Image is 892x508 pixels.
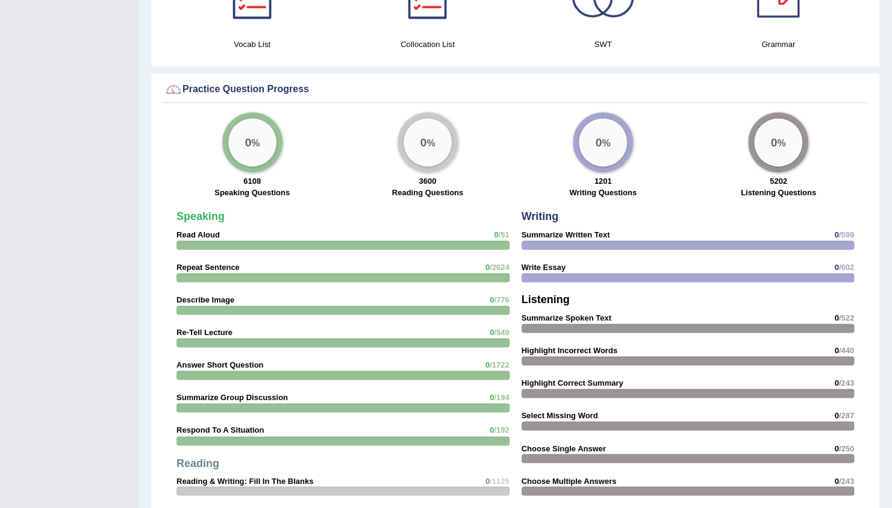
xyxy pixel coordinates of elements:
strong: Re-Tell Lecture [176,328,232,337]
span: /549 [494,328,509,337]
h4: Vocab List [170,38,334,51]
div: Practice Question Progress [164,80,866,98]
span: /243 [839,476,854,485]
span: /51 [498,230,509,239]
big: 0 [771,135,778,148]
div: % [579,118,627,166]
h4: SWT [522,38,685,51]
span: /599 [839,230,854,239]
span: 0 [485,263,490,272]
strong: Reading [176,457,219,469]
span: /522 [839,313,854,322]
span: /250 [839,444,854,453]
strong: Summarize Group Discussion [176,393,288,402]
span: /243 [839,378,854,387]
strong: Choose Single Answer [522,444,606,453]
span: 0 [490,425,494,434]
strong: Highlight Correct Summary [522,378,623,387]
strong: Describe Image [176,295,234,304]
span: /194 [494,393,509,402]
span: /602 [839,263,854,272]
span: /1722 [490,360,510,369]
h4: Grammar [697,38,860,51]
span: /2624 [490,263,510,272]
div: % [754,118,802,166]
label: Listening Questions [741,187,816,198]
big: 0 [420,135,426,148]
span: 0 [834,411,838,420]
strong: Speaking [176,210,225,222]
span: /440 [839,346,854,355]
span: 0 [834,230,838,239]
span: 0 [834,313,838,322]
strong: Respond To A Situation [176,425,264,434]
strong: Reading & Writing: Fill In The Blanks [176,476,313,485]
h4: Collocation List [346,38,509,51]
span: 0 [494,230,498,239]
div: % [228,118,276,166]
span: 0 [834,346,838,355]
strong: Write Essay [522,263,566,272]
strong: Summarize Written Text [522,230,610,239]
strong: Read Aloud [176,230,220,239]
strong: 1201 [594,177,612,186]
strong: Choose Multiple Answers [522,476,617,485]
span: 0 [490,393,494,402]
strong: 3600 [419,177,436,186]
strong: Listening [522,293,570,306]
label: Reading Questions [392,187,463,198]
strong: Highlight Incorrect Words [522,346,617,355]
span: /192 [494,425,509,434]
span: 0 [834,263,838,272]
strong: 6108 [243,177,261,186]
big: 0 [596,135,602,148]
strong: Summarize Spoken Text [522,313,611,322]
div: % [404,118,452,166]
span: 0 [834,378,838,387]
strong: Answer Short Question [176,360,263,369]
span: 0 [490,295,494,304]
strong: Select Missing Word [522,411,598,420]
strong: 5202 [770,177,787,186]
span: 0 [485,476,490,485]
big: 0 [245,135,251,148]
strong: Repeat Sentence [176,263,240,272]
span: /776 [494,295,509,304]
span: 0 [834,476,838,485]
strong: Writing [522,210,559,222]
span: 0 [834,444,838,453]
span: /1125 [490,476,510,485]
span: /287 [839,411,854,420]
span: 0 [490,328,494,337]
span: 0 [485,360,490,369]
label: Speaking Questions [214,187,290,198]
label: Writing Questions [569,187,637,198]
